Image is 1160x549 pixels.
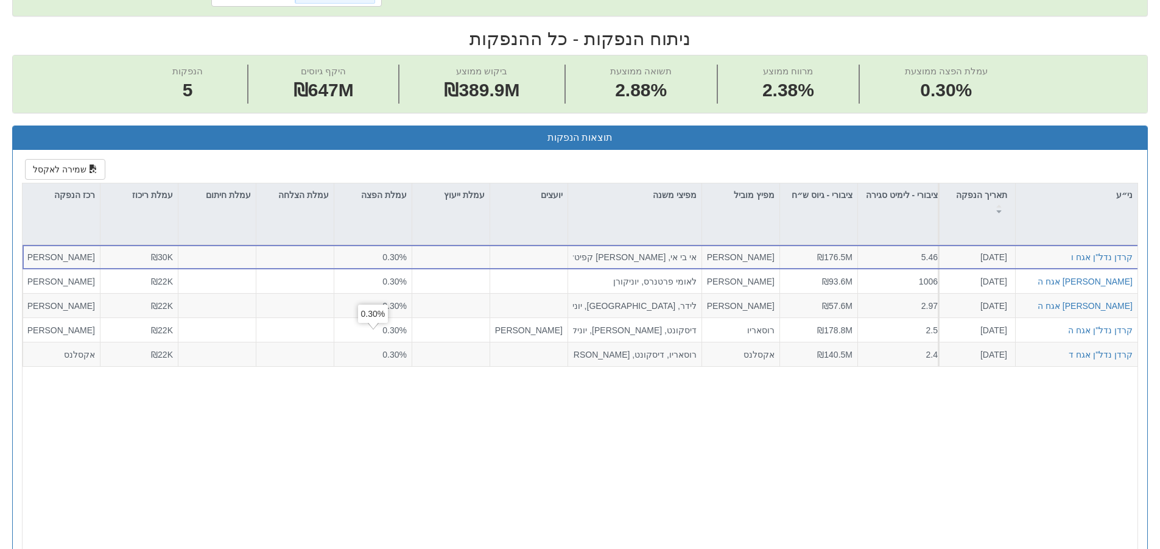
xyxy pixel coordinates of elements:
div: מפיץ מוביל [702,183,779,207]
div: אקסלנס [707,348,775,360]
span: ₪22K [151,349,173,359]
button: [PERSON_NAME] אגח ה [1038,275,1133,287]
span: מרווח ממוצע [763,66,813,76]
div: תאריך הנפקה [940,183,1015,221]
button: שמירה לאקסל [25,159,105,180]
div: 2.97 [863,299,938,311]
h3: תוצאות הנפקות [22,132,1138,143]
div: עמלת הפצה [334,183,412,207]
div: [DATE] [943,275,1007,287]
span: ₪140.5M [817,349,852,359]
span: עמלת הפצה ממוצעת [905,66,988,76]
span: ₪22K [151,325,173,335]
div: מפיצי משנה [568,183,701,207]
div: רכז הנפקה [23,183,100,207]
button: קרדן נדל"ן אגח ד [1069,348,1133,360]
span: 2.38% [762,77,814,104]
div: [PERSON_NAME] קפיטל [707,275,775,287]
span: ₪178.8M [817,325,852,335]
span: ₪176.5M [817,252,852,262]
span: תשואה ממוצעת [610,66,672,76]
div: עמלת ייעוץ [412,183,490,207]
div: יועצים [490,183,568,207]
div: דיסקונט, [PERSON_NAME], יוניקורן, אקסלנס, [PERSON_NAME] [573,324,697,336]
button: קרדן נדל"ן אגח ו [1071,251,1133,263]
div: עמלת חיתום [178,183,256,207]
div: [PERSON_NAME] [28,251,95,263]
span: ₪57.6M [822,300,852,310]
h2: ניתוח הנפקות - כל ההנפקות [12,29,1148,49]
div: [PERSON_NAME] [28,299,95,311]
span: ₪22K [151,300,173,310]
div: 1006 [863,275,938,287]
span: ₪93.6M [822,276,852,286]
div: [PERSON_NAME] [707,251,775,263]
span: ביקוש ממוצע [456,66,507,76]
div: לידר, [GEOGRAPHIC_DATA], יוניקורן, אלפא ביתא [573,299,697,311]
div: 0.30% [339,299,407,311]
div: [DATE] [943,251,1007,263]
span: ₪647M [294,80,354,100]
span: 0.30% [905,77,988,104]
div: רוסאריו, דיסקונט, [PERSON_NAME], [PERSON_NAME], אלפא ביתא, א.ס. [PERSON_NAME] [573,348,697,360]
div: לאומי פרטנרס, יוניקורן [573,275,697,287]
div: אקסלנס [28,348,95,360]
div: 0.30% [339,275,407,287]
div: [DATE] [943,299,1007,311]
span: הנפקות [172,66,203,76]
div: עמלת ריכוז [100,183,178,207]
div: [DATE] [943,324,1007,336]
span: היקף גיוסים [301,66,346,76]
span: 2.88% [610,77,672,104]
span: 5 [172,77,203,104]
div: 2.5 [863,324,938,336]
div: 0.30% [339,324,407,336]
button: קרדן נדל"ן אגח ה [1068,324,1133,336]
div: [DATE] [943,348,1007,360]
div: ני״ע [1016,183,1137,207]
span: ₪30K [151,252,173,262]
span: ₪389.9M [444,80,519,100]
span: ₪22K [151,276,173,286]
div: 5.46 [863,251,938,263]
div: 0.30% [339,348,407,360]
div: רוסאריו [707,324,775,336]
div: [PERSON_NAME] [28,324,95,336]
div: 0.30% [358,305,388,323]
div: [PERSON_NAME] קפיטל בע"מ [495,324,563,336]
div: ציבורי - גיוס ש״ח [780,183,857,221]
div: אי בי אי, [PERSON_NAME] קפיטל [573,251,697,263]
div: עמלת הצלחה [256,183,334,207]
div: [PERSON_NAME] קפיטל [707,299,775,311]
div: 0.30% [339,251,407,263]
div: [PERSON_NAME] קפיטל [28,275,95,287]
div: 2.4 [863,348,938,360]
button: [PERSON_NAME] אגח ה [1038,299,1133,311]
div: ציבורי - לימיט סגירה [858,183,943,221]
